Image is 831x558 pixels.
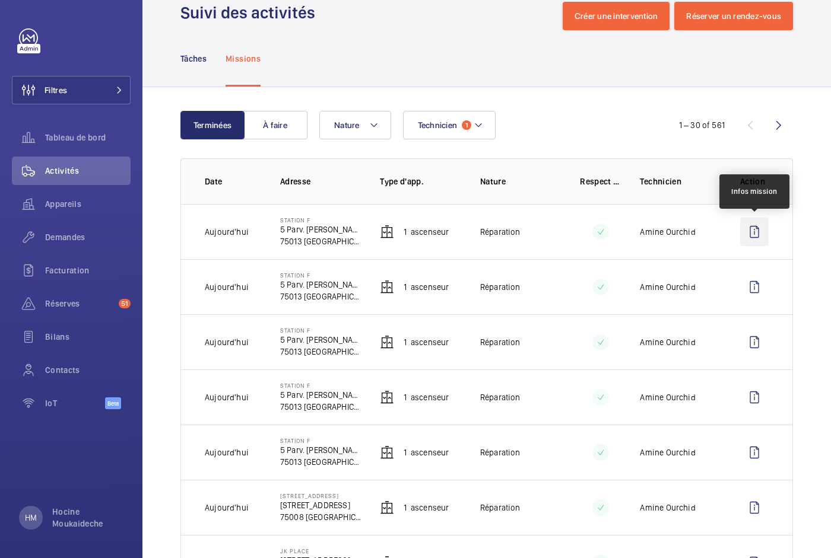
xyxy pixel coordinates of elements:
[180,53,207,65] p: Tâches
[45,132,131,144] span: Tableau de bord
[280,511,361,523] p: 75008 [GEOGRAPHIC_DATA]
[45,84,67,96] span: Filtres
[280,291,361,302] p: 75013 [GEOGRAPHIC_DATA]
[380,280,394,294] img: elevator.svg
[205,281,249,293] p: Aujourd'hui
[731,186,778,197] div: Infos mission
[380,445,394,460] img: elevator.svg
[280,547,361,554] p: JK PLACE
[280,334,361,346] p: 5 Parv. [PERSON_NAME]
[119,299,131,308] span: 51
[180,111,245,139] button: Terminées
[280,444,361,456] p: 5 Parv. [PERSON_NAME]
[404,391,449,403] p: 1 Ascenseur
[280,224,361,235] p: 5 Parv. [PERSON_NAME]
[280,437,361,444] p: Station F
[45,264,131,276] span: Facturation
[180,2,322,24] h1: Suivi des activités
[280,382,361,389] p: Station F
[45,198,131,210] span: Appareils
[418,120,458,130] span: Technicien
[205,447,249,458] p: Aujourd'hui
[205,391,249,403] p: Aujourd'hui
[640,226,695,238] p: Amine Ourchid
[640,502,695,514] p: Amine Ourchid
[563,2,670,30] button: Créer une intervention
[45,231,131,243] span: Demandes
[580,176,621,187] p: Respect délai
[380,335,394,349] img: elevator.svg
[45,165,131,177] span: Activités
[280,492,361,499] p: [STREET_ADDRESS]
[380,225,394,239] img: elevator.svg
[280,216,361,224] p: Station F
[45,331,131,343] span: Bilans
[480,336,521,348] p: Réparation
[45,364,131,376] span: Contacts
[105,397,121,409] span: Beta
[280,389,361,401] p: 5 Parv. [PERSON_NAME]
[462,120,471,130] span: 1
[12,76,131,104] button: Filtres
[480,447,521,458] p: Réparation
[226,53,261,65] p: Missions
[640,281,695,293] p: Amine Ourchid
[319,111,391,139] button: Nature
[205,502,249,514] p: Aujourd'hui
[480,281,521,293] p: Réparation
[45,298,114,310] span: Réserves
[640,447,695,458] p: Amine Ourchid
[404,281,449,293] p: 1 Ascenseur
[52,506,123,530] p: Hocine Moukaideche
[640,336,695,348] p: Amine Ourchid
[404,226,449,238] p: 1 Ascenseur
[280,235,361,247] p: 75013 [GEOGRAPHIC_DATA]
[380,390,394,404] img: elevator.svg
[280,327,361,334] p: Station F
[205,176,261,187] p: Date
[480,226,521,238] p: Réparation
[403,111,496,139] button: Technicien1
[640,176,721,187] p: Technicien
[404,336,449,348] p: 1 Ascenseur
[480,176,562,187] p: Nature
[25,512,37,524] p: HM
[674,2,793,30] button: Réserver un rendez-vous
[679,119,725,131] div: 1 – 30 of 561
[280,279,361,291] p: 5 Parv. [PERSON_NAME]
[640,391,695,403] p: Amine Ourchid
[280,401,361,413] p: 75013 [GEOGRAPHIC_DATA]
[280,346,361,358] p: 75013 [GEOGRAPHIC_DATA]
[243,111,307,139] button: À faire
[380,176,461,187] p: Type d'app.
[280,499,361,511] p: [STREET_ADDRESS]
[334,120,360,130] span: Nature
[480,502,521,514] p: Réparation
[380,500,394,515] img: elevator.svg
[404,502,449,514] p: 1 Ascenseur
[280,272,361,279] p: Station F
[45,397,105,409] span: IoT
[404,447,449,458] p: 1 Ascenseur
[205,226,249,238] p: Aujourd'hui
[205,336,249,348] p: Aujourd'hui
[280,176,361,187] p: Adresse
[480,391,521,403] p: Réparation
[280,456,361,468] p: 75013 [GEOGRAPHIC_DATA]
